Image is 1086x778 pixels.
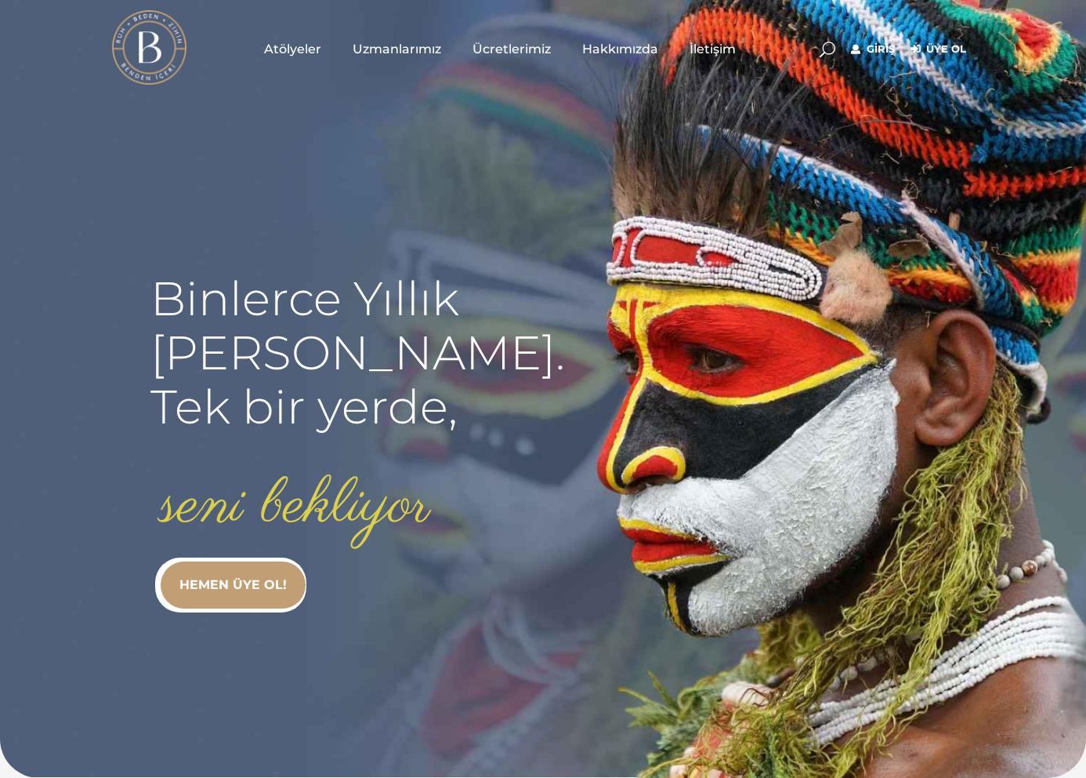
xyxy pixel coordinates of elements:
[674,9,751,88] a: İletişim
[150,271,565,434] rs-layer: Binlerce Yıllık [PERSON_NAME]. Tek bir yerde,
[248,9,337,88] a: Atölyeler
[112,10,186,85] img: light logo
[161,562,306,609] a: HEMEN ÜYE OL!
[337,9,457,88] a: Uzmanlarımız
[690,40,736,58] span: İletişim
[910,40,966,59] a: Üye Ol
[472,40,551,58] span: Ücretlerimiz
[353,40,441,58] span: Uzmanlarımız
[264,40,321,58] span: Atölyeler
[457,9,567,88] a: Ücretlerimiz
[851,40,895,59] a: Giriş
[161,472,430,541] rs-layer: seni bekliyor
[567,9,674,88] a: Hakkımızda
[582,40,658,58] span: Hakkımızda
